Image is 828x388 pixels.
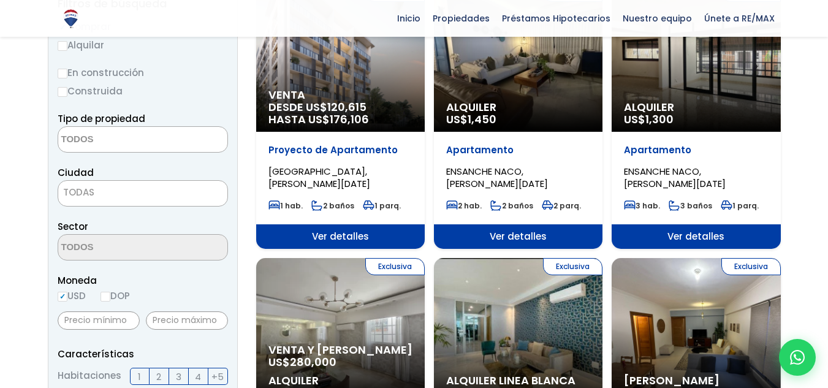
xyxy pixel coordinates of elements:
span: 2 hab. [446,200,482,211]
span: Alquiler [268,375,412,387]
input: Alquilar [58,41,67,51]
label: DOP [101,288,130,303]
span: Únete a RE/MAX [698,9,781,28]
p: Apartamento [446,144,590,156]
span: Tipo de propiedad [58,112,145,125]
span: HASTA US$ [268,113,412,126]
span: ENSANCHE NACO, [PERSON_NAME][DATE] [446,165,548,190]
textarea: Search [58,235,177,261]
span: US$ [446,112,496,127]
p: Proyecto de Apartamento [268,144,412,156]
span: 3 hab. [624,200,660,211]
span: Exclusiva [721,258,781,275]
input: USD [58,292,67,302]
span: Ver detalles [256,224,425,249]
span: Nuestro equipo [617,9,698,28]
span: 2 baños [490,200,533,211]
span: ENSANCHE NACO, [PERSON_NAME][DATE] [624,165,726,190]
span: Inicio [391,9,427,28]
span: Habitaciones [58,368,121,385]
textarea: Search [58,127,177,153]
input: Precio mínimo [58,311,140,330]
span: Ver detalles [434,224,602,249]
span: US$ [268,354,336,370]
span: Venta [268,89,412,101]
span: 120,615 [327,99,367,115]
input: Construida [58,87,67,97]
span: 2 baños [311,200,354,211]
input: Precio máximo [146,311,228,330]
span: TODAS [58,184,227,201]
span: +5 [211,369,224,384]
span: Alquiler Linea Blanca [446,375,590,387]
span: TODAS [63,186,94,199]
input: DOP [101,292,110,302]
span: 4 [195,369,201,384]
span: 176,106 [330,112,369,127]
span: Venta y [PERSON_NAME] [268,344,412,356]
label: En construcción [58,65,228,80]
img: Logo de REMAX [60,8,82,29]
span: 1 [138,369,141,384]
span: Ciudad [58,166,94,179]
span: DESDE US$ [268,101,412,126]
label: USD [58,288,86,303]
span: 1 parq. [721,200,759,211]
span: Propiedades [427,9,496,28]
span: 2 parq. [542,200,581,211]
span: Alquiler [446,101,590,113]
p: Apartamento [624,144,768,156]
span: Exclusiva [365,258,425,275]
span: Préstamos Hipotecarios [496,9,617,28]
span: US$ [624,112,674,127]
span: [GEOGRAPHIC_DATA], [PERSON_NAME][DATE] [268,165,370,190]
label: Construida [58,83,228,99]
span: Ver detalles [612,224,780,249]
span: 3 baños [669,200,712,211]
span: 2 [156,369,161,384]
span: Exclusiva [543,258,602,275]
span: 3 [176,369,181,384]
span: TODAS [58,180,228,207]
span: 1,450 [468,112,496,127]
label: Alquilar [58,37,228,53]
span: 280,000 [290,354,336,370]
span: 1 hab. [268,200,303,211]
span: 1,300 [645,112,674,127]
input: En construcción [58,69,67,78]
span: [PERSON_NAME] [624,375,768,387]
p: Características [58,346,228,362]
span: 1 parq. [363,200,401,211]
span: Alquiler [624,101,768,113]
span: Moneda [58,273,228,288]
span: Sector [58,220,88,233]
